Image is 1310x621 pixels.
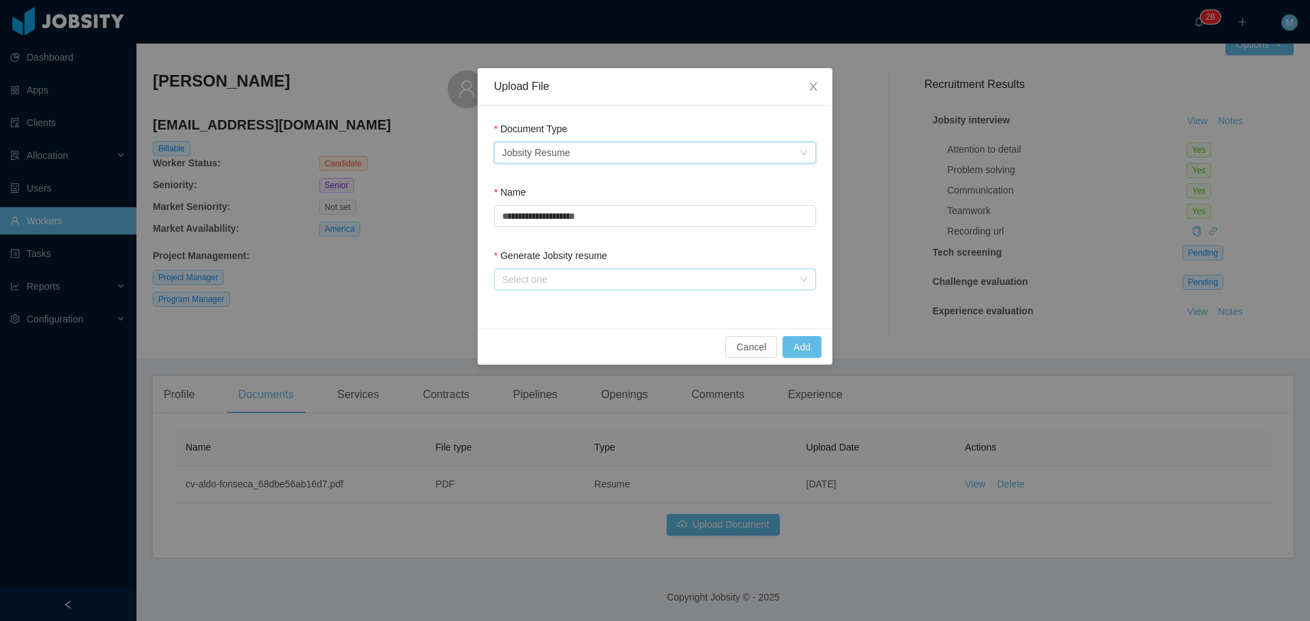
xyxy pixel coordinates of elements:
button: Close [794,68,832,106]
i: icon: down [800,275,808,285]
div: Upload File [494,79,816,94]
button: Add [783,336,821,358]
label: Document Type [494,123,567,134]
button: Cancel [725,336,777,358]
label: Name [494,187,526,198]
input: Name [494,205,816,227]
i: icon: close [808,81,819,92]
div: Select one [502,273,793,286]
i: icon: down [800,149,808,158]
div: Jobsity Resume [502,142,570,163]
label: Generate Jobsity resume [494,250,607,261]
